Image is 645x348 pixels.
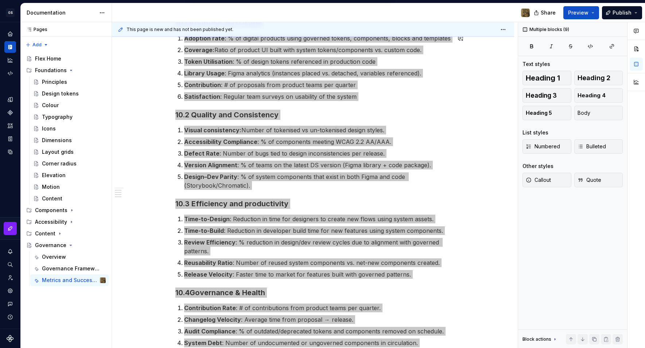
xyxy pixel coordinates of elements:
[574,88,623,103] button: Heading 4
[522,71,571,85] button: Heading 1
[530,6,560,19] button: Share
[526,143,560,150] span: Numbered
[184,46,451,54] p: Ratio of product UI built with system tokens/components vs. custom code.
[4,146,16,158] a: Data sources
[184,270,451,279] p: : Faster time to market for features built with governed patterns.
[30,263,109,274] a: Governance Framework
[602,6,642,19] button: Publish
[578,143,606,150] span: Bulleted
[30,181,109,193] a: Motion
[574,71,623,85] button: Heading 2
[578,176,601,184] span: Quote
[4,120,16,132] a: Assets
[184,304,451,312] p: : # of contributions from product teams per quarter.
[184,215,451,223] p: : Reduction in time for designers to create new flows using system assets.
[42,102,59,109] div: Colour
[30,111,109,123] a: Typography
[184,327,451,336] p: : % of outdated/deprecated tokens and components removed on schedule.
[4,94,16,105] a: Design tokens
[42,195,62,202] div: Content
[526,92,557,99] span: Heading 3
[184,173,237,180] strong: Design–Dev Parity
[184,316,241,323] strong: Changelog Velocity
[4,54,16,66] a: Analytics
[35,55,61,62] div: Flex Home
[42,148,74,156] div: Layout grids
[184,57,451,66] p: : % of design tokens referenced in production code
[30,76,109,88] a: Principles
[35,218,67,226] div: Accessibility
[4,28,16,40] a: Home
[184,226,451,235] p: : Reduction in developer build time for new features using system components.
[23,53,109,64] a: Flex Home
[184,92,451,101] p: : Regular team surveys on usability of the system
[30,123,109,134] a: Icons
[30,251,109,263] a: Overview
[574,106,623,120] button: Body
[4,298,16,310] div: Contact support
[522,336,551,342] div: Block actions
[42,78,67,86] div: Principles
[522,139,571,154] button: Numbered
[35,207,67,214] div: Components
[184,304,236,312] strong: Contribution Rate
[6,8,15,17] div: GS
[4,133,16,145] a: Storybook stories
[4,272,16,284] a: Invite team
[184,34,451,43] p: : % of digital products using governed tokens, components, blocks and templates
[184,137,451,146] p: : % of components meeting WCAG 2.2 AA/AAA.
[4,107,16,118] a: Components
[1,5,19,20] button: GS
[4,67,16,79] a: Code automation
[23,27,47,32] div: Pages
[574,139,623,154] button: Bulleted
[23,64,109,76] div: Foundations
[32,42,42,48] span: Add
[175,288,451,298] h3: 10.4
[27,9,96,16] div: Documentation
[522,334,558,344] div: Block actions
[4,246,16,257] button: Notifications
[30,146,109,158] a: Layout grids
[574,173,623,187] button: Quote
[522,60,550,68] div: Text styles
[184,238,451,255] p: : % reduction in design/dev review cycles due to alignment with governed patterns.
[184,81,221,89] strong: Contribution
[42,277,98,284] div: Metrics and Success Criteria
[522,163,553,170] div: Other styles
[184,35,225,42] strong: Adoption rate
[184,93,220,100] strong: Satisfaction
[42,113,73,121] div: Typography
[526,74,560,82] span: Heading 1
[184,339,451,347] p: : Number of undocumented or ungoverned components in circulation.
[23,239,109,251] a: Governance
[578,74,610,82] span: Heading 2
[184,81,451,89] p: : # of proposals from product teams per quarter
[42,253,66,261] div: Overview
[175,199,451,209] h3: 10.3 Efficiency and productivity
[184,172,451,190] p: : % of system components that exist in both Figma and code (Storybook/Chromatic).
[42,90,79,97] div: Design tokens
[35,67,67,74] div: Foundations
[4,259,16,270] button: Search ⌘K
[184,227,224,234] strong: Time-to-Build
[522,173,571,187] button: Callout
[184,69,451,78] p: : Figma analytics (instances placed vs. detached, variables referenced).
[184,149,451,158] p: : Number of bugs tied to design inconsistencies per release.
[35,230,55,237] div: Content
[578,92,606,99] span: Heading 4
[7,335,14,342] a: Supernova Logo
[184,259,233,266] strong: Reusability Ratio
[526,109,552,117] span: Heading 5
[4,285,16,297] a: Settings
